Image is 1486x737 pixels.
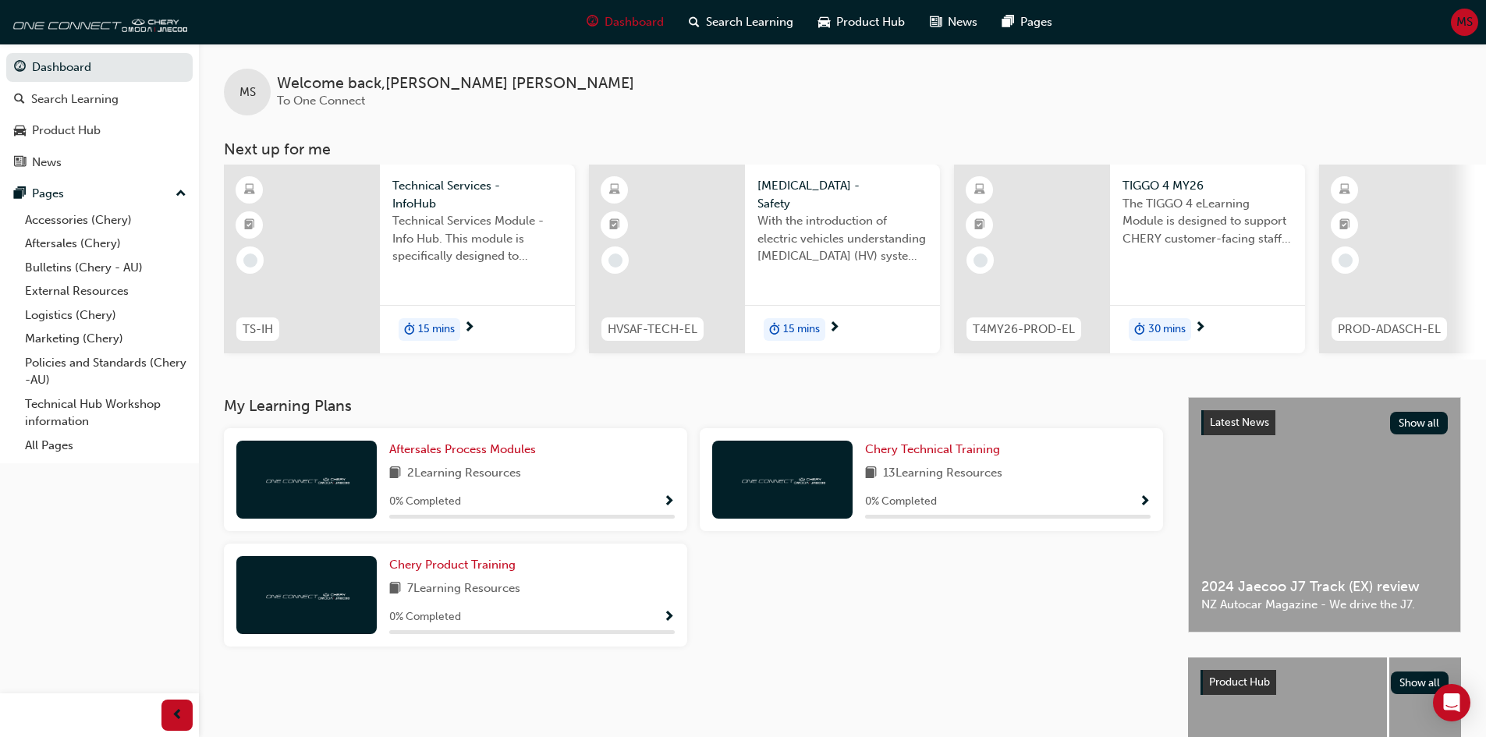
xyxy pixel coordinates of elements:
span: Product Hub [836,13,905,31]
span: up-icon [176,184,186,204]
span: Product Hub [1209,675,1270,689]
span: TS-IH [243,321,273,338]
span: 30 mins [1148,321,1186,338]
button: Show Progress [663,608,675,627]
img: oneconnect [8,6,187,37]
div: Product Hub [32,122,101,140]
span: 0 % Completed [389,608,461,626]
a: Product Hub [6,116,193,145]
span: booktick-icon [244,215,255,236]
button: Pages [6,179,193,208]
span: Dashboard [605,13,664,31]
a: Product HubShow all [1201,670,1449,695]
a: TS-IHTechnical Services - InfoHubTechnical Services Module - Info Hub. This module is specificall... [224,165,575,353]
a: car-iconProduct Hub [806,6,917,38]
a: Aftersales (Chery) [19,232,193,256]
span: car-icon [818,12,830,32]
span: News [948,13,977,31]
span: 15 mins [418,321,455,338]
a: Aftersales Process Modules [389,441,542,459]
div: News [32,154,62,172]
span: guage-icon [14,61,26,75]
img: oneconnect [264,472,349,487]
span: Chery Product Training [389,558,516,572]
span: booktick-icon [974,215,985,236]
span: book-icon [389,464,401,484]
a: Technical Hub Workshop information [19,392,193,434]
span: search-icon [14,93,25,107]
a: search-iconSearch Learning [676,6,806,38]
span: learningResourceType_ELEARNING-icon [974,180,985,200]
span: pages-icon [14,187,26,201]
button: DashboardSearch LearningProduct HubNews [6,50,193,179]
span: Show Progress [1139,495,1151,509]
span: [MEDICAL_DATA] - Safety [757,177,927,212]
span: next-icon [463,321,475,335]
span: news-icon [14,156,26,170]
a: Marketing (Chery) [19,327,193,351]
span: Aftersales Process Modules [389,442,536,456]
a: Latest NewsShow all [1201,410,1448,435]
span: next-icon [1194,321,1206,335]
span: learningRecordVerb_NONE-icon [608,253,622,268]
span: search-icon [689,12,700,32]
span: car-icon [14,124,26,138]
span: duration-icon [769,320,780,340]
span: learningRecordVerb_NONE-icon [1339,253,1353,268]
div: Open Intercom Messenger [1433,684,1470,721]
span: Pages [1020,13,1052,31]
a: Logistics (Chery) [19,303,193,328]
span: book-icon [865,464,877,484]
a: Search Learning [6,85,193,114]
button: Show all [1391,671,1449,694]
span: MS [1456,13,1473,31]
span: Technical Services - InfoHub [392,177,562,212]
span: Chery Technical Training [865,442,1000,456]
h3: Next up for me [199,140,1486,158]
a: T4MY26-PROD-ELTIGGO 4 MY26The TIGGO 4 eLearning Module is designed to support CHERY customer-faci... [954,165,1305,353]
h3: My Learning Plans [224,397,1163,415]
div: Pages [32,185,64,203]
a: Accessories (Chery) [19,208,193,232]
span: NZ Autocar Magazine - We drive the J7. [1201,596,1448,614]
span: Technical Services Module - Info Hub. This module is specifically designed to address the require... [392,212,562,265]
a: Policies and Standards (Chery -AU) [19,351,193,392]
a: HVSAF-TECH-EL[MEDICAL_DATA] - SafetyWith the introduction of electric vehicles understanding [MED... [589,165,940,353]
span: duration-icon [404,320,415,340]
span: 2 Learning Resources [407,464,521,484]
a: Latest NewsShow all2024 Jaecoo J7 Track (EX) reviewNZ Autocar Magazine - We drive the J7. [1188,397,1461,632]
button: Show all [1390,412,1449,434]
span: learningResourceType_ELEARNING-icon [1339,180,1350,200]
span: book-icon [389,579,401,599]
span: Welcome back , [PERSON_NAME] [PERSON_NAME] [277,75,634,93]
span: Search Learning [706,13,793,31]
span: Show Progress [663,495,675,509]
span: 7 Learning Resources [407,579,520,599]
a: pages-iconPages [990,6,1065,38]
span: 0 % Completed [865,493,937,511]
img: oneconnect [264,587,349,602]
span: Show Progress [663,611,675,625]
span: PROD-ADASCH-EL [1338,321,1441,338]
span: The TIGGO 4 eLearning Module is designed to support CHERY customer-facing staff with the product ... [1122,195,1293,248]
a: news-iconNews [917,6,990,38]
span: T4MY26-PROD-EL [973,321,1075,338]
span: news-icon [930,12,942,32]
span: 2024 Jaecoo J7 Track (EX) review [1201,578,1448,596]
button: Show Progress [663,492,675,512]
span: learningResourceType_ELEARNING-icon [244,180,255,200]
span: booktick-icon [1339,215,1350,236]
button: MS [1451,9,1478,36]
span: next-icon [828,321,840,335]
button: Show Progress [1139,492,1151,512]
a: Bulletins (Chery - AU) [19,256,193,280]
span: 0 % Completed [389,493,461,511]
span: With the introduction of electric vehicles understanding [MEDICAL_DATA] (HV) systems is critical ... [757,212,927,265]
span: MS [239,83,256,101]
span: duration-icon [1134,320,1145,340]
span: learningResourceType_ELEARNING-icon [609,180,620,200]
span: 13 Learning Resources [883,464,1002,484]
a: Dashboard [6,53,193,82]
span: To One Connect [277,94,365,108]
